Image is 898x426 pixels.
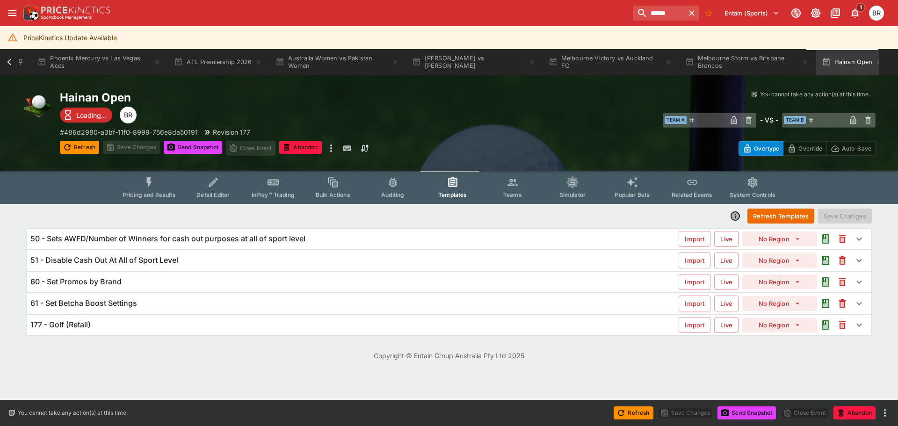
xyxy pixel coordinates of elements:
[279,141,321,154] button: Abandon
[817,231,834,247] button: Audit the Template Change History
[856,3,866,12] span: 1
[742,253,817,268] button: No Region
[714,274,739,290] button: Live
[679,296,710,311] button: Import
[817,274,834,290] button: Audit the Template Change History
[719,6,785,21] button: Select Tenant
[60,141,99,154] button: Refresh
[30,320,91,330] h6: 177 - Golf (Retail)
[30,277,122,287] h6: 60 - Set Promos by Brand
[115,171,783,204] div: Event type filters
[22,90,52,120] img: golf.png
[120,107,137,123] div: Ben Raymond
[679,253,710,268] button: Import
[213,127,250,137] p: Revision 177
[754,144,779,153] p: Overtype
[739,141,876,156] div: Start From
[834,231,851,247] button: This will delete the selected template. You will still need to Save Template changes to commit th...
[807,5,824,22] button: Toggle light/dark mode
[672,191,712,198] span: Related Events
[279,142,321,152] span: Mark an event as closed and abandoned.
[701,6,716,21] button: No Bookmarks
[270,49,405,75] button: Australia Women vs Pakistan Women
[381,191,404,198] span: Auditing
[18,409,128,417] p: You cannot take any action(s) at this time.
[834,317,851,333] button: This will delete the selected template. You will still need to Save Template changes to commit th...
[30,255,178,265] h6: 51 - Disable Cash Out At All of Sport Level
[742,296,817,311] button: No Region
[817,317,834,333] button: Audit the Template Change History
[23,29,117,46] div: PriceKinetics Update Available
[665,116,687,124] span: Team A
[41,7,110,14] img: PriceKinetics
[326,141,337,156] button: more
[739,141,783,156] button: Overtype
[833,407,876,417] span: Mark an event as closed and abandoned.
[4,5,21,22] button: open drawer
[747,209,814,224] button: Refresh Templates
[714,253,739,268] button: Live
[60,90,468,105] h2: Copy To Clipboard
[679,274,710,290] button: Import
[679,231,710,247] button: Import
[30,234,305,244] h6: 50 - Sets AWFD/Number of Winners for cash out purposes at all of sport level
[833,406,876,419] button: Abandon
[543,49,678,75] button: Melbourne Victory vs Auckland FC
[60,127,198,137] p: Copy To Clipboard
[32,49,167,75] button: Phoenix Mercury vs Las Vegas Aces
[879,407,891,419] button: more
[866,3,887,23] button: Ben Raymond
[633,6,684,21] input: search
[742,231,817,246] button: No Region
[21,4,39,22] img: PriceKinetics Logo
[168,49,268,75] button: AFL Premiership 2026
[742,274,817,289] button: No Region
[714,296,739,311] button: Live
[30,298,137,308] h6: 61 - Set Betcha Boost Settings
[438,191,467,198] span: Templates
[316,191,350,198] span: Bulk Actions
[847,5,863,22] button: Notifications
[784,116,806,124] span: Team B
[164,141,222,154] button: Send Snapshot
[680,49,814,75] button: Melbourne Storm vs Brisbane Broncos
[41,15,92,20] img: Sportsbook Management
[816,49,889,75] button: Hainan Open
[760,90,870,99] p: You cannot take any action(s) at this time.
[788,5,804,22] button: Connected to PK
[614,406,653,419] button: Refresh
[827,5,844,22] button: Documentation
[406,49,541,75] button: [PERSON_NAME] vs [PERSON_NAME]
[714,231,739,247] button: Live
[798,144,822,153] p: Override
[503,191,522,198] span: Teams
[559,191,586,198] span: Simulator
[869,6,884,21] div: Ben Raymond
[615,191,650,198] span: Popular Bets
[730,191,775,198] span: System Controls
[742,318,817,332] button: No Region
[252,191,295,198] span: InPlay™ Trading
[760,115,778,125] h6: - VS -
[123,191,176,198] span: Pricing and Results
[679,317,710,333] button: Import
[834,295,851,312] button: This will delete the selected template. You will still need to Save Template changes to commit th...
[783,141,826,156] button: Override
[196,191,230,198] span: Detail Editor
[76,110,107,120] p: Loading...
[834,274,851,290] button: This will delete the selected template. You will still need to Save Template changes to commit th...
[834,252,851,269] button: This will delete the selected template. You will still need to Save Template changes to commit th...
[714,317,739,333] button: Live
[717,406,776,419] button: Send Snapshot
[842,144,871,153] p: Auto-Save
[817,252,834,269] button: Audit the Template Change History
[826,141,876,156] button: Auto-Save
[817,295,834,312] button: Audit the Template Change History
